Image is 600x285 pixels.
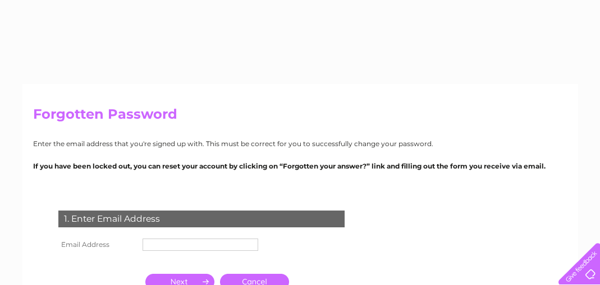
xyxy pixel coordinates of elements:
[33,106,567,128] h2: Forgotten Password
[33,138,567,149] p: Enter the email address that you're signed up with. This must be correct for you to successfully ...
[58,211,345,227] div: 1. Enter Email Address
[33,161,567,171] p: If you have been locked out, you can reset your account by clicking on “Forgotten your answer?” l...
[56,236,140,254] th: Email Address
